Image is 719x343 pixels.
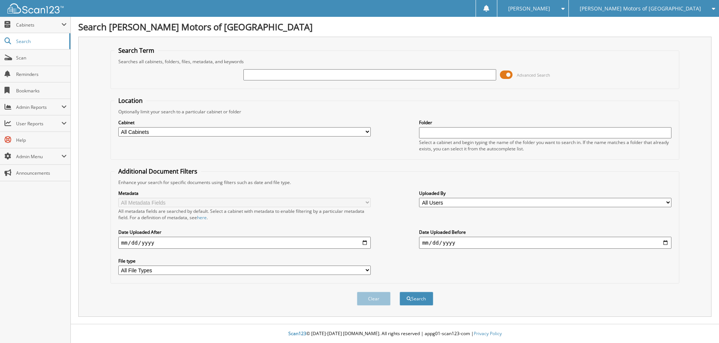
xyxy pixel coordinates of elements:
h1: Search [PERSON_NAME] Motors of [GEOGRAPHIC_DATA] [78,21,712,33]
div: Select a cabinet and begin typing the name of the folder you want to search in. If the name match... [419,139,671,152]
label: Uploaded By [419,190,671,196]
iframe: Chat Widget [682,307,719,343]
div: Optionally limit your search to a particular cabinet or folder [115,108,676,115]
div: All metadata fields are searched by default. Select a cabinet with metadata to enable filtering b... [118,208,371,221]
span: Scan [16,55,67,61]
span: Help [16,137,67,143]
legend: Search Term [115,46,158,55]
span: Reminders [16,71,67,77]
label: Folder [419,119,671,126]
label: Cabinet [118,119,371,126]
img: scan123-logo-white.svg [7,3,64,13]
span: Admin Menu [16,153,61,160]
legend: Additional Document Filters [115,167,201,175]
button: Clear [357,292,391,306]
label: Metadata [118,190,371,196]
span: Search [16,38,66,45]
a: Privacy Policy [474,330,502,337]
a: here [197,214,207,221]
div: Searches all cabinets, folders, files, metadata, and keywords [115,58,676,65]
span: Bookmarks [16,88,67,94]
span: Admin Reports [16,104,61,110]
label: Date Uploaded Before [419,229,671,235]
button: Search [400,292,433,306]
legend: Location [115,97,146,105]
span: Scan123 [288,330,306,337]
span: User Reports [16,120,61,127]
input: start [118,237,371,249]
span: [PERSON_NAME] [508,6,550,11]
span: Announcements [16,170,67,176]
span: [PERSON_NAME] Motors of [GEOGRAPHIC_DATA] [580,6,701,11]
label: Date Uploaded After [118,229,371,235]
div: Enhance your search for specific documents using filters such as date and file type. [115,179,676,186]
span: Advanced Search [517,72,550,78]
span: Cabinets [16,22,61,28]
div: © [DATE]-[DATE] [DOMAIN_NAME]. All rights reserved | appg01-scan123-com | [71,325,719,343]
input: end [419,237,671,249]
label: File type [118,258,371,264]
